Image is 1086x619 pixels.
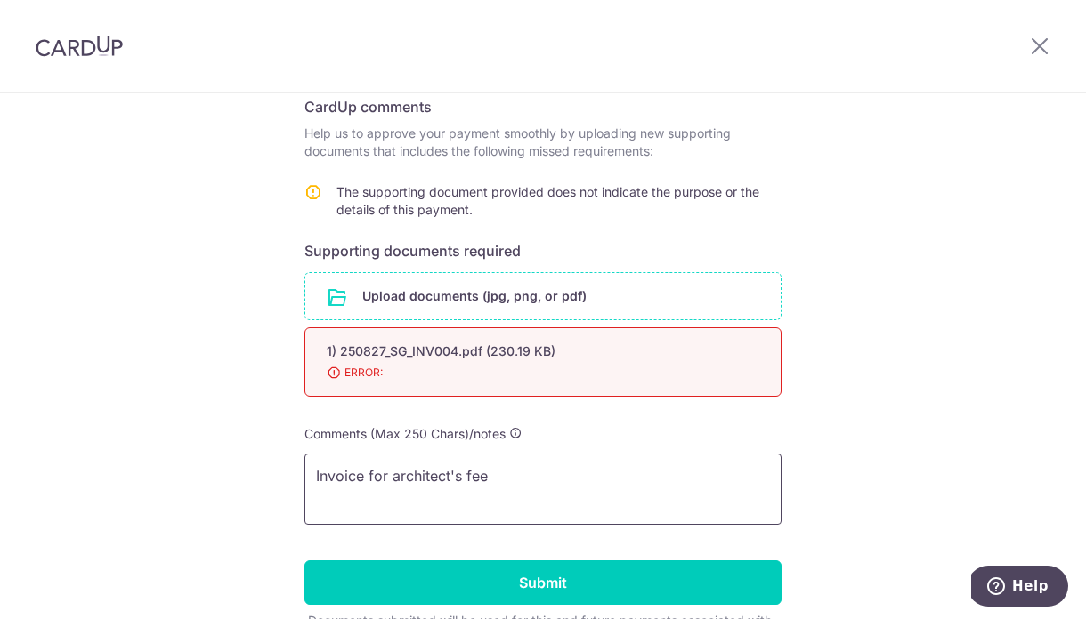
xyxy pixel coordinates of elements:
iframe: Opens a widget where you can find more information [971,566,1068,610]
span: ERROR: [327,364,717,382]
h6: Supporting documents required [304,240,782,261]
p: Help us to approve your payment smoothly by uploading new supporting documents that includes the ... [304,125,782,160]
span: The supporting document provided does not indicate the purpose or the details of this payment. [336,184,759,217]
div: Upload documents (jpg, png, or pdf) [304,272,782,320]
h6: CardUp comments [304,96,782,117]
div: 1) 250827_SG_INV004.pdf (230.19 KB) [327,342,717,360]
span: Comments (Max 250 Chars)/notes [304,426,506,441]
input: Submit [304,560,782,605]
img: CardUp [36,36,123,57]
